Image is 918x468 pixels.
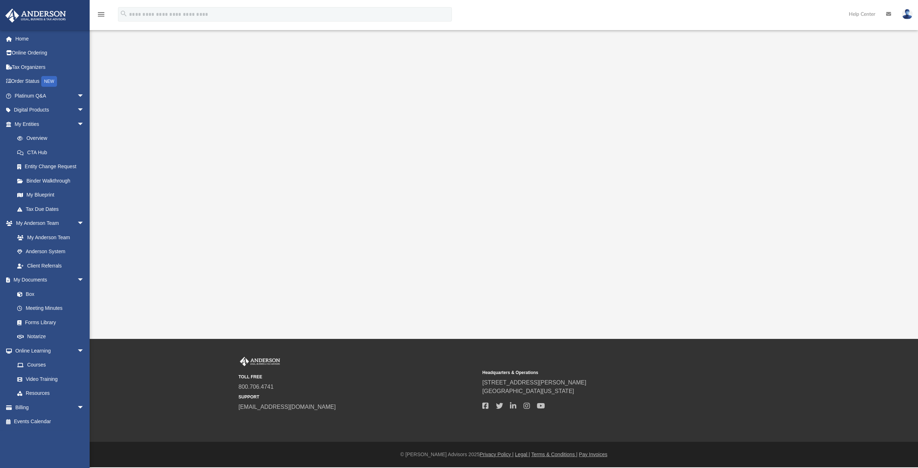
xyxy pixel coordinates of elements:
a: [EMAIL_ADDRESS][DOMAIN_NAME] [238,404,336,410]
a: My Anderson Teamarrow_drop_down [5,216,91,231]
a: Courses [10,358,91,372]
a: [STREET_ADDRESS][PERSON_NAME] [482,379,586,386]
div: © [PERSON_NAME] Advisors 2025 [90,451,918,458]
a: Digital Productsarrow_drop_down [5,103,95,117]
a: [GEOGRAPHIC_DATA][US_STATE] [482,388,574,394]
a: Order StatusNEW [5,74,95,89]
a: My Entitiesarrow_drop_down [5,117,95,131]
a: Tax Organizers [5,60,95,74]
img: User Pic [902,9,913,19]
a: Tax Due Dates [10,202,95,216]
a: Billingarrow_drop_down [5,400,95,415]
a: Online Learningarrow_drop_down [5,344,91,358]
a: Video Training [10,372,88,386]
a: Terms & Conditions | [531,452,578,457]
a: Client Referrals [10,259,91,273]
a: Box [10,287,88,301]
a: Platinum Q&Aarrow_drop_down [5,89,95,103]
span: arrow_drop_down [77,273,91,288]
a: Forms Library [10,315,88,330]
i: search [120,10,128,18]
a: Meeting Minutes [10,301,91,316]
small: Headquarters & Operations [482,369,721,376]
a: Binder Walkthrough [10,174,95,188]
img: Anderson Advisors Platinum Portal [238,357,281,366]
i: menu [97,10,105,19]
a: 800.706.4741 [238,384,274,390]
small: SUPPORT [238,394,477,400]
img: Anderson Advisors Platinum Portal [3,9,68,23]
div: NEW [41,76,57,87]
a: My Documentsarrow_drop_down [5,273,91,287]
a: Pay Invoices [579,452,607,457]
span: arrow_drop_down [77,117,91,132]
a: Home [5,32,95,46]
a: Notarize [10,330,91,344]
a: CTA Hub [10,145,95,160]
a: Online Ordering [5,46,95,60]
span: arrow_drop_down [77,89,91,103]
span: arrow_drop_down [77,344,91,358]
a: My Blueprint [10,188,91,202]
a: Anderson System [10,245,91,259]
a: Entity Change Request [10,160,95,174]
a: Legal | [515,452,530,457]
a: Events Calendar [5,415,95,429]
small: TOLL FREE [238,374,477,380]
a: Privacy Policy | [480,452,514,457]
a: My Anderson Team [10,230,88,245]
span: arrow_drop_down [77,216,91,231]
a: menu [97,14,105,19]
a: Resources [10,386,91,401]
span: arrow_drop_down [77,400,91,415]
span: arrow_drop_down [77,103,91,118]
a: Overview [10,131,95,146]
